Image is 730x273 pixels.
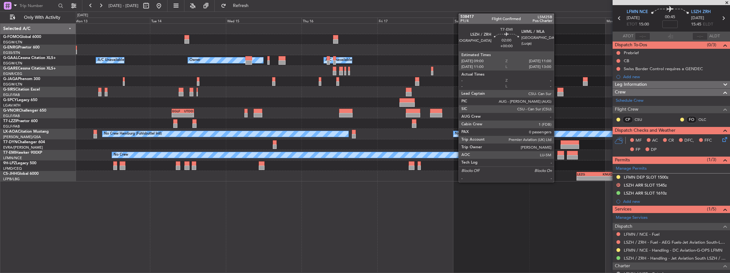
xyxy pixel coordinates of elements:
[17,15,67,20] span: Only With Activity
[302,18,377,23] div: Thu 16
[3,114,20,118] a: EGLF/FAB
[3,103,20,108] a: LGAV/ATH
[623,33,633,40] span: ATOT
[218,1,256,11] button: Refresh
[627,9,648,15] span: LFMN NCE
[226,18,302,23] div: Wed 15
[684,137,694,144] span: DFC,
[595,176,613,180] div: -
[636,137,642,144] span: MF
[635,117,649,122] a: CSU
[624,190,667,196] div: LSZH ARR SLOT 1610z
[108,3,138,9] span: [DATE] - [DATE]
[183,109,193,113] div: UTDD
[3,161,36,165] a: 9H-LPZLegacy 500
[3,98,37,102] a: G-SPCYLegacy 650
[3,109,19,113] span: G-VNOR
[639,21,649,28] span: 15:00
[453,18,529,23] div: Sat 18
[3,130,49,134] a: LX-AOACitation Mustang
[615,206,631,213] span: Services
[114,150,128,160] div: No Crew
[622,116,633,123] div: CP
[172,113,183,117] div: -
[3,88,40,92] a: G-SIRSCitation Excel
[3,140,45,144] a: T7-DYNChallenger 604
[3,67,56,70] a: G-GARECessna Citation XLS+
[595,172,613,176] div: KNUQ
[615,89,626,96] span: Crew
[615,81,647,88] span: Leg Information
[190,55,200,65] div: Owner
[3,67,18,70] span: G-GARE
[624,232,659,237] a: LFMN / NCE - Fuel
[150,18,226,23] div: Tue 14
[3,50,20,55] a: EGSS/STN
[77,13,88,18] div: [DATE]
[624,58,629,63] div: CB
[691,21,701,28] span: 15:45
[615,223,632,230] span: Dispatch
[3,109,46,113] a: G-VNORChallenger 650
[651,147,657,153] span: DP
[3,156,22,160] a: LFMN/NCE
[3,35,41,39] a: G-FOMOGlobal 6000
[172,109,183,113] div: EGLF
[635,33,650,40] input: --:--
[3,119,16,123] span: T7-LZZI
[668,137,674,144] span: CR
[627,21,637,28] span: ETOT
[3,40,22,45] a: EGGW/LTN
[3,82,22,87] a: EGGW/LTN
[74,18,150,23] div: Mon 13
[623,74,727,79] div: Add new
[104,129,162,139] div: No Crew Hamburg (Fuhlsbuttel Intl)
[325,55,352,65] div: A/C Unavailable
[3,177,20,181] a: LFPB/LBG
[615,41,647,49] span: Dispatch To-Dos
[529,18,605,23] div: Sun 19
[623,199,727,204] div: Add new
[3,35,19,39] span: G-FOMO
[624,50,639,55] div: Prebrief
[703,21,713,28] span: ELDT
[3,46,40,49] a: G-ENRGPraetor 600
[3,166,22,171] a: LFMD/CEQ
[3,172,17,176] span: CS-JHH
[627,15,640,21] span: [DATE]
[577,172,595,176] div: LEZG
[709,33,720,40] span: ALDT
[183,113,193,117] div: -
[3,88,15,92] span: G-SIRS
[616,183,620,187] button: D
[624,182,667,188] div: LSZH ARR SLOT 1545z
[616,98,644,104] a: Schedule Crew
[3,77,40,81] a: G-JAGAPhenom 300
[3,151,42,155] a: T7-EMIHawker 900XP
[605,18,681,23] div: Mon 20
[455,129,470,139] div: No Crew
[3,161,16,165] span: 9H-LPZ
[3,119,38,123] a: T7-LZZIPraetor 600
[377,18,453,23] div: Fri 17
[3,46,18,49] span: G-ENRG
[624,255,727,261] a: LSZH / ZRH - Handling - Jet Aviation South LSZH / ZRH
[19,1,56,11] input: Trip Number
[624,240,727,245] a: LSZH / ZRH - Fuel - AEG Fuels-Jet Aviation South-LSZH/ZRH
[707,206,716,212] span: (1/5)
[615,127,675,134] span: Dispatch Checks and Weather
[652,137,658,144] span: AC
[615,157,630,164] span: Permits
[698,117,713,122] a: OLC
[624,174,668,180] div: LFMN DEP SLOT 1500z
[624,247,722,253] a: LFMN / NCE - Handling - DC Aviation-G-OPS LFMN
[636,147,640,153] span: FP
[3,140,18,144] span: T7-DYN
[691,9,711,15] span: LSZH ZRH
[704,137,712,144] span: FFC
[3,56,18,60] span: G-GAAL
[3,124,20,129] a: EGLF/FAB
[665,14,675,20] span: 00:45
[3,98,17,102] span: G-SPCY
[3,92,20,97] a: EGLF/FAB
